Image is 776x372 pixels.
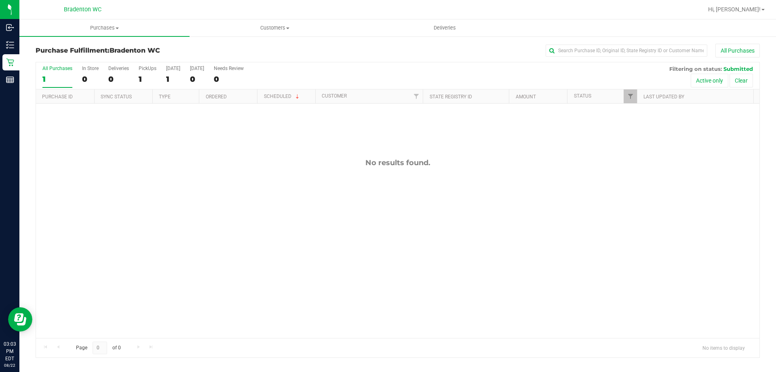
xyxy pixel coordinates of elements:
[190,74,204,84] div: 0
[166,74,180,84] div: 1
[708,6,761,13] span: Hi, [PERSON_NAME]!
[574,93,591,99] a: Status
[19,19,190,36] a: Purchases
[82,74,99,84] div: 0
[691,74,728,87] button: Active only
[516,94,536,100] a: Amount
[42,74,72,84] div: 1
[159,94,171,100] a: Type
[4,362,16,368] p: 08/22
[6,41,14,49] inline-svg: Inventory
[190,19,360,36] a: Customers
[139,74,156,84] div: 1
[82,66,99,71] div: In Store
[6,58,14,66] inline-svg: Retail
[723,66,753,72] span: Submitted
[214,66,244,71] div: Needs Review
[643,94,684,100] a: Last Updated By
[64,6,101,13] span: Bradenton WC
[430,94,472,100] a: State Registry ID
[19,24,190,32] span: Purchases
[108,66,129,71] div: Deliveries
[322,93,347,99] a: Customer
[36,47,277,54] h3: Purchase Fulfillment:
[190,66,204,71] div: [DATE]
[42,94,73,100] a: Purchase ID
[42,66,72,71] div: All Purchases
[669,66,722,72] span: Filtering on status:
[190,24,359,32] span: Customers
[108,74,129,84] div: 0
[36,158,759,167] div: No results found.
[6,76,14,84] inline-svg: Reports
[715,44,760,57] button: All Purchases
[6,23,14,32] inline-svg: Inbound
[206,94,227,100] a: Ordered
[264,94,301,99] a: Scheduled
[409,89,423,103] a: Filter
[110,47,160,54] span: Bradenton WC
[423,24,467,32] span: Deliveries
[214,74,244,84] div: 0
[101,94,132,100] a: Sync Status
[360,19,530,36] a: Deliveries
[624,89,637,103] a: Filter
[69,342,127,354] span: Page of 0
[166,66,180,71] div: [DATE]
[546,45,707,57] input: Search Purchase ID, Original ID, State Registry ID or Customer Name...
[8,307,32,332] iframe: Resource center
[4,340,16,362] p: 03:03 PM EDT
[139,66,156,71] div: PickUps
[730,74,753,87] button: Clear
[696,342,751,354] span: No items to display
